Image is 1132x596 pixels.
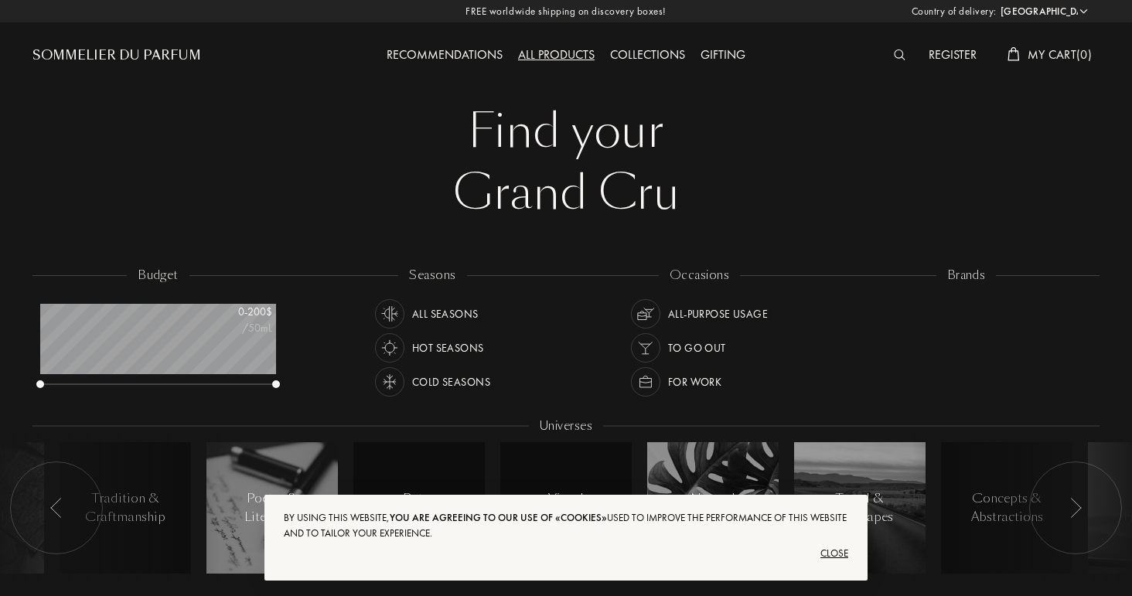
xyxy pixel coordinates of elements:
[659,267,740,284] div: occasions
[50,498,63,518] img: arr_left.svg
[379,46,510,66] div: Recommendations
[693,46,753,63] a: Gifting
[693,46,753,66] div: Gifting
[635,337,656,359] img: usage_occasion_party_white.svg
[195,320,272,336] div: /50mL
[680,489,746,526] div: Natural Fragrance
[240,489,305,526] div: Poetry & Literature
[379,371,401,393] img: usage_season_cold_white.svg
[510,46,602,63] a: All products
[195,304,272,320] div: 0 - 200 $
[602,46,693,63] a: Collections
[912,4,997,19] span: Country of delivery:
[284,510,848,541] div: By using this website, used to improve the performance of this website and to tailor your experie...
[379,337,401,359] img: usage_season_hot_white.svg
[412,299,479,329] div: All Seasons
[379,46,510,63] a: Recommendations
[529,417,603,435] div: Universes
[412,367,490,397] div: Cold Seasons
[412,333,484,363] div: Hot Seasons
[635,303,656,325] img: usage_occasion_all_white.svg
[387,489,452,526] div: Retro Inspiration
[635,371,656,393] img: usage_occasion_work_white.svg
[827,489,893,526] div: Travel & Landscapes
[284,541,848,566] div: Close
[602,46,693,66] div: Collections
[379,303,401,325] img: usage_season_average_white.svg
[1008,47,1020,61] img: cart_white.svg
[668,299,768,329] div: All-purpose Usage
[534,489,599,526] div: Visual Fragrance
[936,267,997,284] div: brands
[921,46,984,66] div: Register
[1069,498,1082,518] img: arr_left.svg
[668,367,721,397] div: For Work
[44,100,1088,162] div: Find your
[510,46,602,66] div: All products
[127,267,189,284] div: budget
[921,46,984,63] a: Register
[894,49,905,60] img: search_icn_white.svg
[44,162,1088,224] div: Grand Cru
[1028,46,1092,63] span: My Cart ( 0 )
[668,333,726,363] div: To go Out
[398,267,466,284] div: seasons
[390,511,607,524] span: you are agreeing to our use of «cookies»
[32,46,201,65] a: Sommelier du Parfum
